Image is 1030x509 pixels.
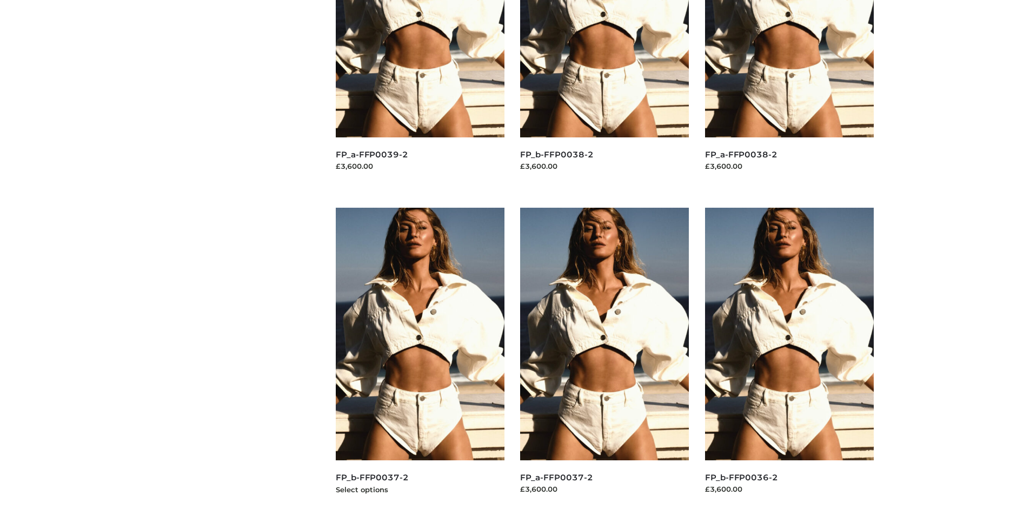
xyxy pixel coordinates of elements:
a: FP_b-FFP0036-2 [705,472,778,482]
a: FP_b-FFP0037-2 [336,472,409,482]
div: £3,600.00 [705,161,874,171]
a: FP_a-FFP0037-2 [520,472,593,482]
a: FP_a-FFP0039-2 [336,149,408,160]
a: FP_b-FFP0038-2 [520,149,593,160]
div: £3,600.00 [520,484,689,494]
div: £3,600.00 [705,484,874,494]
div: £3,600.00 [336,161,504,171]
div: £3,600.00 [520,161,689,171]
a: FP_a-FFP0038-2 [705,149,778,160]
a: Select options [336,485,388,494]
